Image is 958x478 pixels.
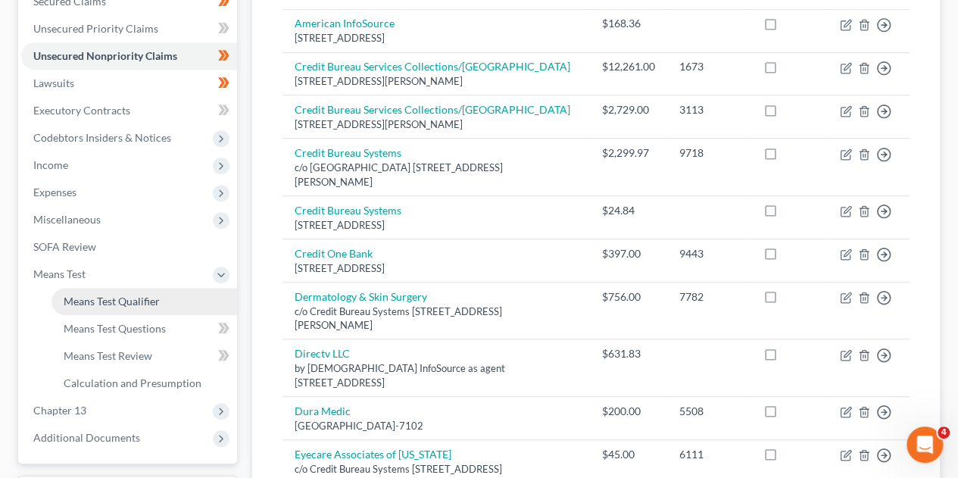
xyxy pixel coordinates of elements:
[295,204,401,217] a: Credit Bureau Systems
[21,15,237,42] a: Unsecured Priority Claims
[679,447,738,462] div: 6111
[21,42,237,70] a: Unsecured Nonpriority Claims
[51,342,237,370] a: Means Test Review
[33,240,96,253] span: SOFA Review
[33,404,86,417] span: Chapter 13
[33,104,130,117] span: Executory Contracts
[679,404,738,419] div: 5508
[938,426,950,439] span: 4
[64,376,201,389] span: Calculation and Presumption
[602,289,655,305] div: $756.00
[295,17,395,30] a: American InfoSource
[295,74,578,89] div: [STREET_ADDRESS][PERSON_NAME]
[51,288,237,315] a: Means Test Qualifier
[907,426,943,463] iframe: Intercom live chat
[295,405,351,417] a: Dura Medic
[602,59,655,74] div: $12,261.00
[602,346,655,361] div: $631.83
[33,131,171,144] span: Codebtors Insiders & Notices
[33,431,140,444] span: Additional Documents
[679,246,738,261] div: 9443
[602,16,655,31] div: $168.36
[295,448,451,461] a: Eyecare Associates of [US_STATE]
[295,419,578,433] div: [GEOGRAPHIC_DATA]-7102
[33,267,86,280] span: Means Test
[602,145,655,161] div: $2,299.97
[21,233,237,261] a: SOFA Review
[21,97,237,124] a: Executory Contracts
[295,218,578,233] div: [STREET_ADDRESS]
[295,103,570,116] a: Credit Bureau Services Collections/[GEOGRAPHIC_DATA]
[295,31,578,45] div: [STREET_ADDRESS]
[64,295,160,308] span: Means Test Qualifier
[295,60,570,73] a: Credit Bureau Services Collections/[GEOGRAPHIC_DATA]
[295,247,373,260] a: Credit One Bank
[64,349,152,362] span: Means Test Review
[295,347,350,360] a: Directv LLC
[602,203,655,218] div: $24.84
[679,289,738,305] div: 7782
[33,158,68,171] span: Income
[295,146,401,159] a: Credit Bureau Systems
[51,315,237,342] a: Means Test Questions
[295,305,578,333] div: c/o Credit Bureau Systems [STREET_ADDRESS][PERSON_NAME]
[64,322,166,335] span: Means Test Questions
[33,77,74,89] span: Lawsuits
[602,246,655,261] div: $397.00
[602,102,655,117] div: $2,729.00
[679,59,738,74] div: 1673
[33,213,101,226] span: Miscellaneous
[33,49,177,62] span: Unsecured Nonpriority Claims
[33,22,158,35] span: Unsecured Priority Claims
[33,186,76,198] span: Expenses
[679,102,738,117] div: 3113
[51,370,237,397] a: Calculation and Presumption
[295,261,578,276] div: [STREET_ADDRESS]
[295,361,578,389] div: by [DEMOGRAPHIC_DATA] InfoSource as agent [STREET_ADDRESS]
[295,290,427,303] a: Dermatology & Skin Surgery
[21,70,237,97] a: Lawsuits
[602,447,655,462] div: $45.00
[602,404,655,419] div: $200.00
[295,117,578,132] div: [STREET_ADDRESS][PERSON_NAME]
[295,161,578,189] div: c/o [GEOGRAPHIC_DATA] [STREET_ADDRESS][PERSON_NAME]
[679,145,738,161] div: 9718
